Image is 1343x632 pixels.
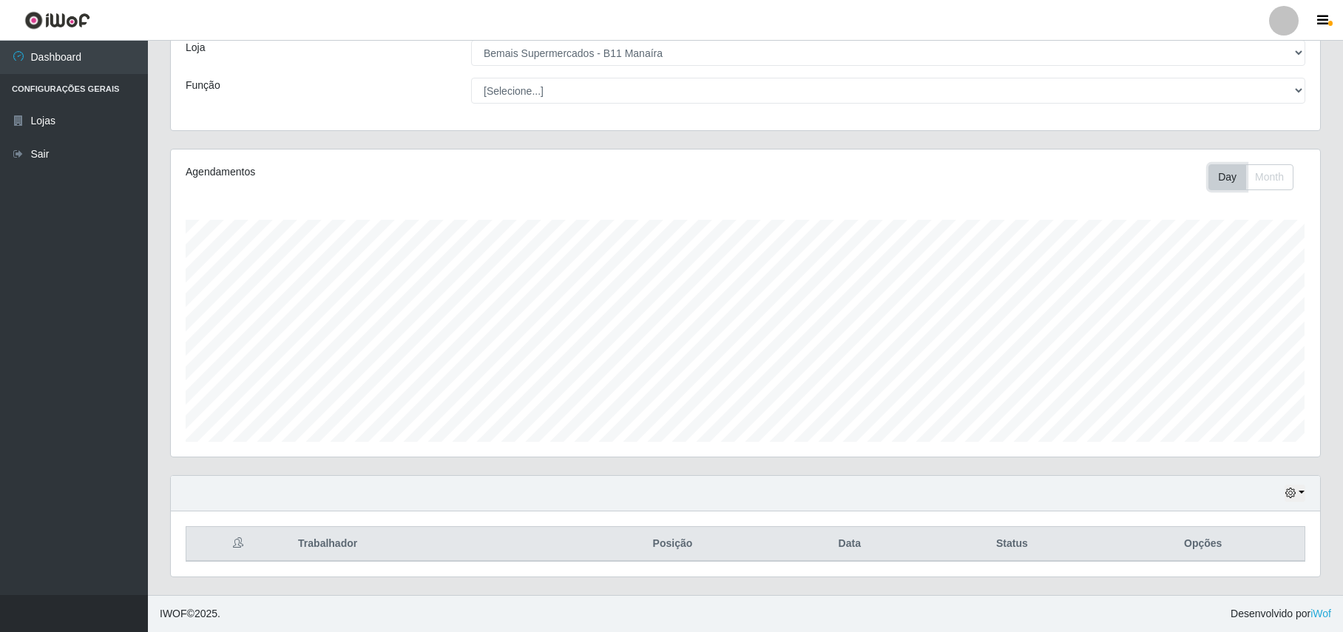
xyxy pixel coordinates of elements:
th: Posição [569,527,777,562]
a: iWof [1310,608,1331,619]
div: Toolbar with button groups [1208,164,1305,190]
th: Data [777,527,922,562]
div: Agendamentos [186,164,639,180]
th: Trabalhador [289,527,569,562]
th: Status [922,527,1101,562]
span: IWOF [160,608,187,619]
th: Opções [1101,527,1305,562]
span: © 2025 . [160,606,220,622]
img: CoreUI Logo [24,11,90,30]
label: Loja [186,40,205,56]
button: Month [1245,164,1293,190]
label: Função [186,78,220,93]
button: Day [1208,164,1246,190]
div: First group [1208,164,1293,190]
span: Desenvolvido por [1231,606,1331,622]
